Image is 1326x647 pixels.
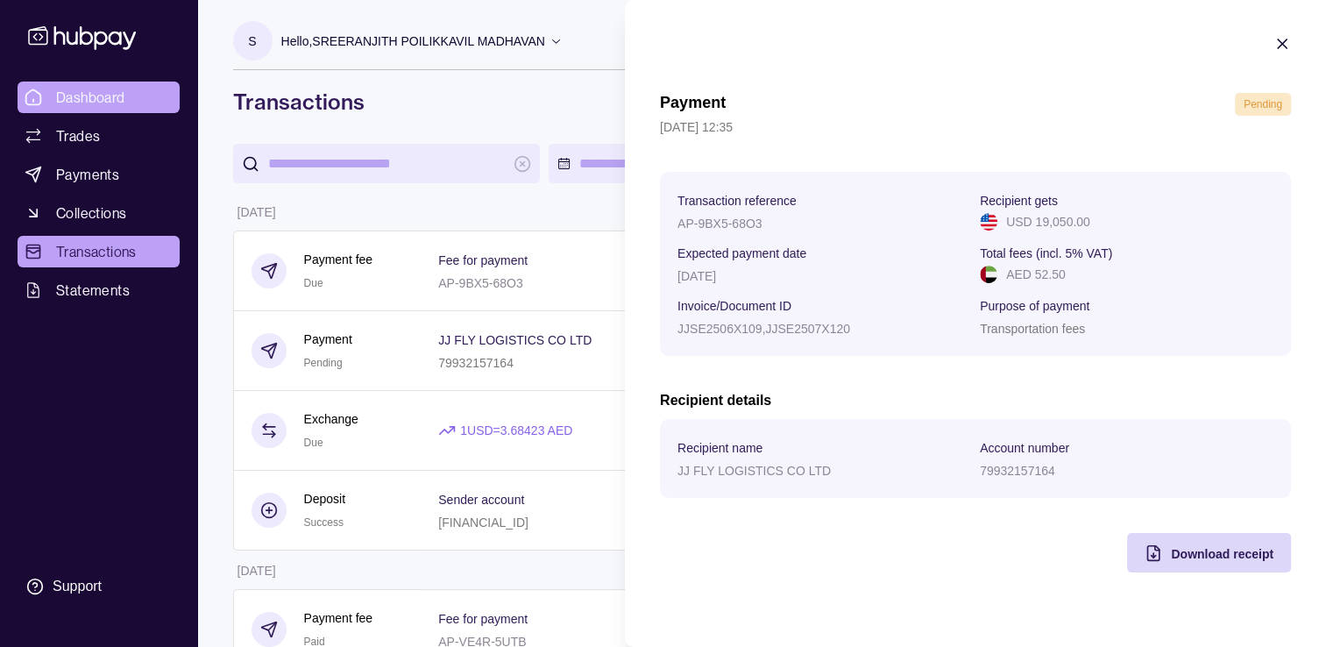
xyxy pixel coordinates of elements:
[980,194,1058,208] p: Recipient gets
[1006,265,1066,284] p: AED 52.50
[980,213,997,231] img: us
[660,391,1291,410] h2: Recipient details
[677,441,762,455] p: Recipient name
[677,322,850,336] p: JJSE2506X109,JJSE2507X120
[677,246,806,260] p: Expected payment date
[1171,547,1273,561] span: Download receipt
[677,299,791,313] p: Invoice/Document ID
[677,217,762,231] p: AP-9BX5-68O3
[660,117,1291,137] p: [DATE] 12:35
[1006,212,1090,231] p: USD 19,050.00
[677,194,797,208] p: Transaction reference
[660,93,726,116] h1: Payment
[980,266,997,283] img: ae
[980,299,1089,313] p: Purpose of payment
[980,322,1085,336] p: Transportation fees
[980,246,1112,260] p: Total fees (incl. 5% VAT)
[677,464,831,478] p: JJ FLY LOGISTICS CO LTD
[677,269,716,283] p: [DATE]
[1244,98,1282,110] span: Pending
[980,464,1055,478] p: 79932157164
[980,441,1069,455] p: Account number
[1127,533,1291,572] button: Download receipt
